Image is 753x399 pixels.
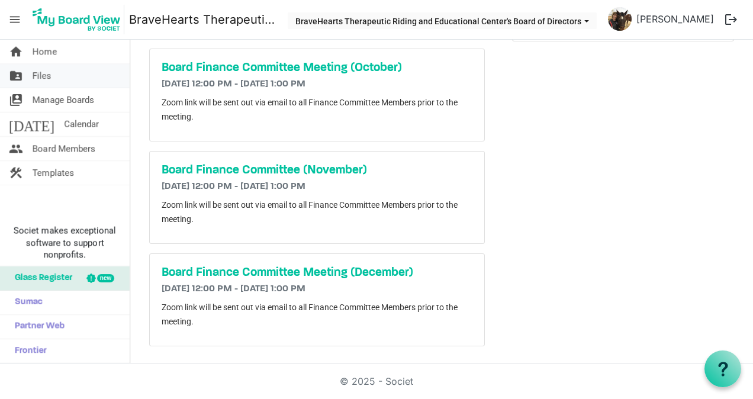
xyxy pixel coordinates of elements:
[719,7,744,32] button: logout
[9,291,43,314] span: Sumac
[33,40,57,63] span: Home
[9,64,23,88] span: folder_shared
[33,161,74,185] span: Templates
[33,137,95,160] span: Board Members
[162,61,472,75] a: Board Finance Committee Meeting (October)
[9,161,23,185] span: construction
[9,266,72,290] span: Glass Register
[9,40,23,63] span: home
[632,7,719,31] a: [PERSON_NAME]
[64,112,99,136] span: Calendar
[5,225,124,260] span: Societ makes exceptional software to support nonprofits.
[4,8,26,31] span: menu
[162,163,472,178] a: Board Finance Committee (November)
[162,79,472,90] h6: [DATE] 12:00 PM - [DATE] 1:00 PM
[33,64,52,88] span: Files
[288,12,597,29] button: BraveHearts Therapeutic Riding and Educational Center's Board of Directors dropdownbutton
[162,200,458,224] span: Zoom link will be sent out via email to all Finance Committee Members prior to the meeting.
[608,7,632,31] img: soG8ngqyo8mfsLl7qavYA1W50_jgETOwQQYy_uxBnjq3-U2bjp1MqSY6saXxc6u9ROKTL24E-CUSpUAvpVE2Kg_thumb.png
[162,266,472,280] a: Board Finance Committee Meeting (December)
[9,112,54,136] span: [DATE]
[9,88,23,112] span: switch_account
[162,181,472,192] h6: [DATE] 12:00 PM - [DATE] 1:00 PM
[162,303,458,326] span: Zoom link will be sent out via email to all Finance Committee Members prior to the meeting.
[29,5,129,34] a: My Board View Logo
[9,137,23,160] span: people
[33,88,94,112] span: Manage Boards
[162,284,472,295] h6: [DATE] 12:00 PM - [DATE] 1:00 PM
[9,315,65,339] span: Partner Web
[29,5,124,34] img: My Board View Logo
[9,339,47,363] span: Frontier
[97,274,114,282] div: new
[162,98,458,121] span: Zoom link will be sent out via email to all Finance Committee Members prior to the meeting.
[129,8,276,31] a: BraveHearts Therapeutic Riding and Educational Center's Board of Directors
[340,375,413,387] a: © 2025 - Societ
